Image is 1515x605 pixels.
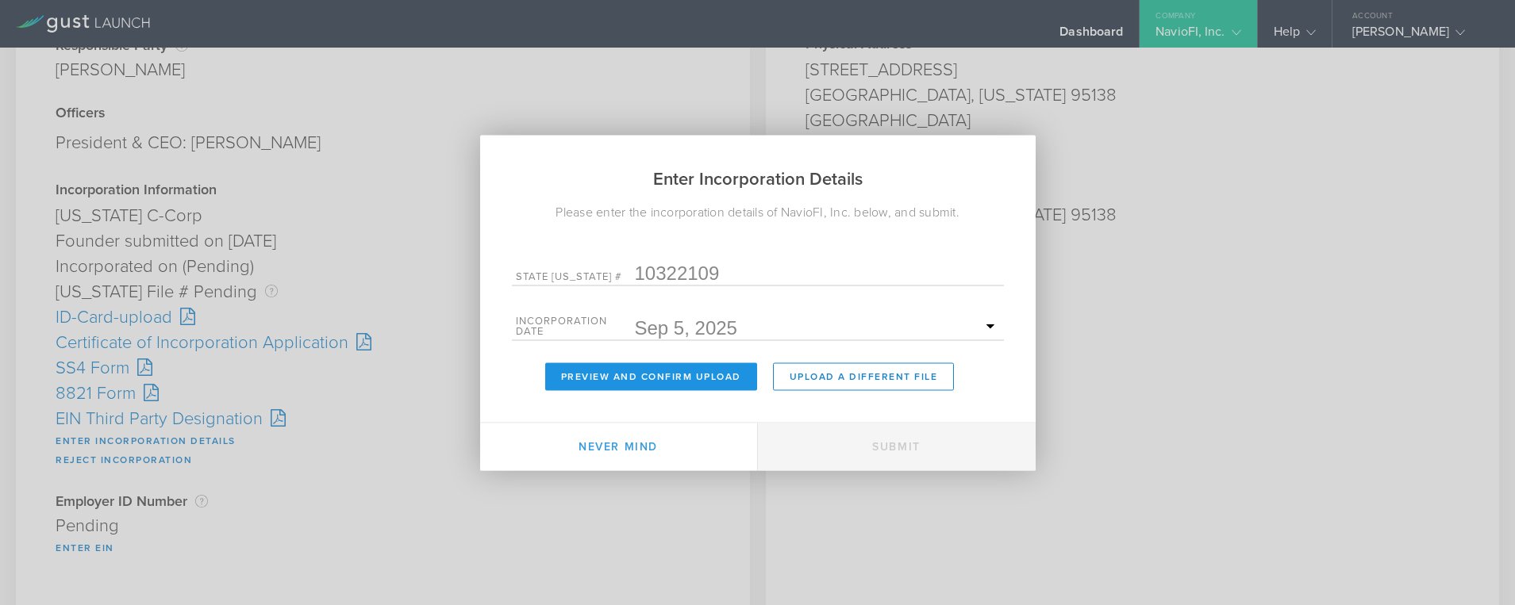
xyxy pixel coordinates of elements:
[758,423,1036,470] button: Submit
[545,362,757,390] button: Preview and Confirm Upload
[480,423,758,470] button: Never mind
[516,316,635,339] label: Incorporation Date
[635,316,1000,339] input: Required
[1436,529,1515,605] iframe: Chat Widget
[635,261,1000,285] input: Required
[480,202,1036,221] div: Please enter the incorporation details of NavioFI, Inc. below, and submit.
[480,135,1036,202] h2: Enter Incorporation Details
[773,362,955,390] button: Upload a different File
[516,271,635,285] label: State [US_STATE] #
